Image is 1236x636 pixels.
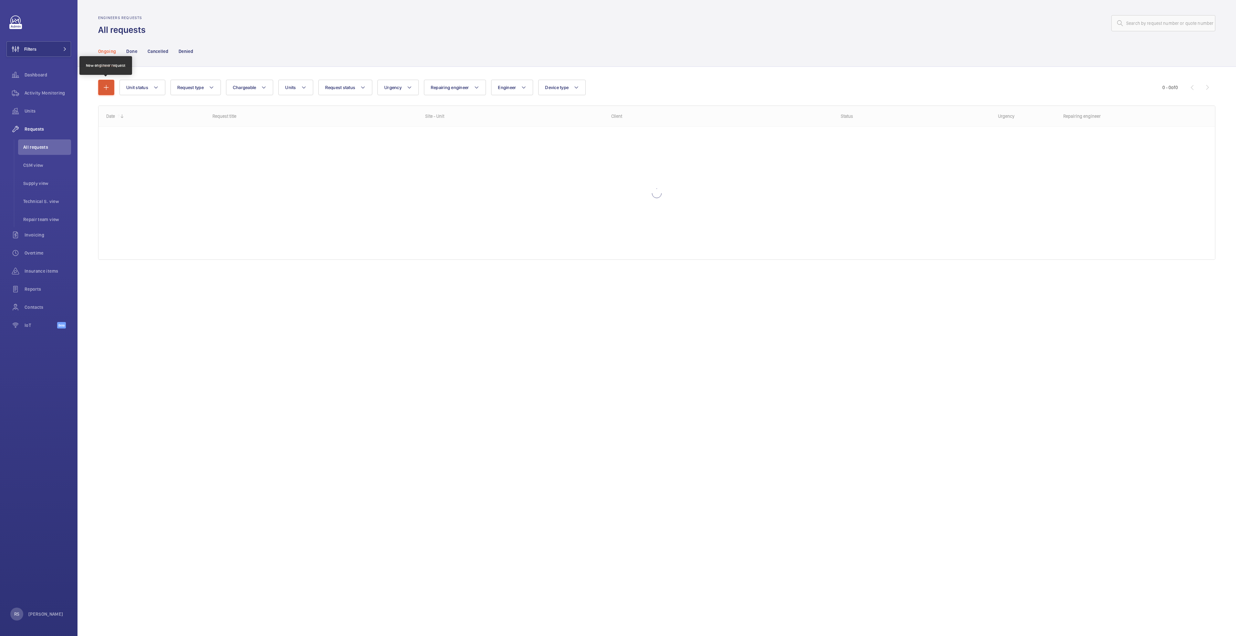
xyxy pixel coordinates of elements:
p: Denied [179,48,193,55]
div: New engineer request [86,63,126,68]
button: Repairing engineer [424,80,486,95]
span: Overtime [25,250,71,256]
button: Units [278,80,313,95]
p: RS [14,611,19,617]
button: Unit status [119,80,165,95]
button: Request type [170,80,221,95]
span: Dashboard [25,72,71,78]
span: Repair team view [23,216,71,223]
p: Cancelled [148,48,168,55]
span: Unit status [126,85,148,90]
button: Request status [318,80,373,95]
p: Ongoing [98,48,116,55]
button: Chargeable [226,80,273,95]
span: IoT [25,322,57,328]
span: Device type [545,85,569,90]
button: Engineer [491,80,533,95]
span: Insurance items [25,268,71,274]
span: Activity Monitoring [25,90,71,96]
span: Chargeable [233,85,256,90]
p: [PERSON_NAME] [28,611,63,617]
span: Urgency [384,85,402,90]
h1: All requests [98,24,149,36]
span: of [1171,85,1175,90]
span: 0 - 0 0 [1162,85,1178,90]
span: Units [25,108,71,114]
span: Repairing engineer [431,85,469,90]
h2: Engineers requests [98,15,149,20]
span: Technical S. view [23,198,71,205]
span: Beta [57,322,66,328]
button: Device type [538,80,586,95]
button: Filters [6,41,71,57]
button: Urgency [377,80,419,95]
span: Request type [177,85,204,90]
p: Done [126,48,137,55]
span: Invoicing [25,232,71,238]
span: Contacts [25,304,71,310]
span: All requests [23,144,71,150]
span: Units [285,85,296,90]
span: Filters [24,46,36,52]
span: Reports [25,286,71,292]
span: CSM view [23,162,71,168]
span: Requests [25,126,71,132]
input: Search by request number or quote number [1111,15,1215,31]
span: Supply view [23,180,71,187]
span: Request status [325,85,355,90]
span: Engineer [498,85,516,90]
